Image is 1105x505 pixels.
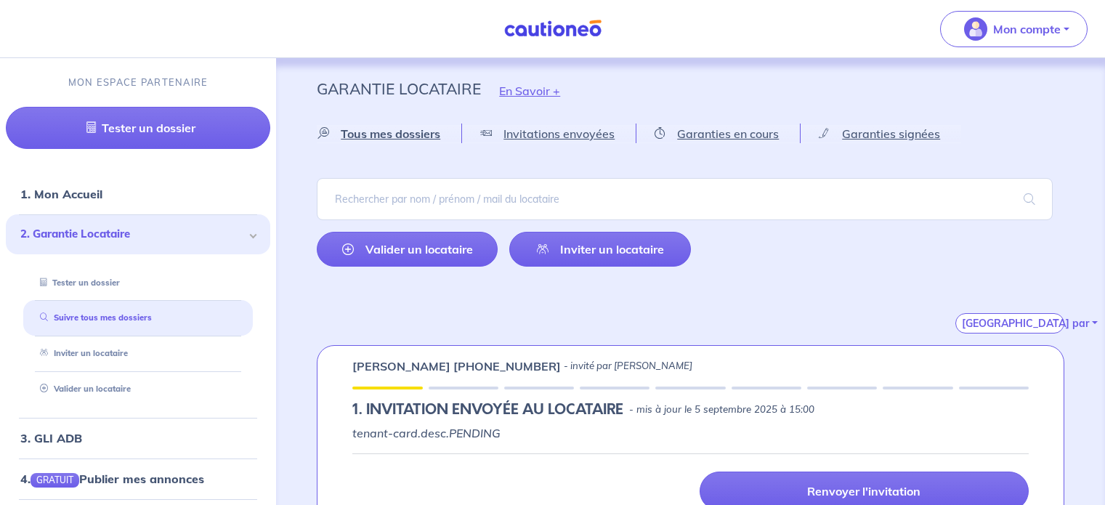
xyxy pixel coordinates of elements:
[503,126,615,141] span: Invitations envoyées
[317,232,498,267] a: Valider un locataire
[993,20,1061,38] p: Mon compte
[498,20,607,38] img: Cautioneo
[20,431,82,445] a: 3. GLI ADB
[34,384,131,394] a: Valider un locataire
[20,187,102,201] a: 1. Mon Accueil
[34,348,128,358] a: Inviter un locataire
[20,226,245,243] span: 2. Garantie Locataire
[636,124,800,143] a: Garanties en cours
[1006,179,1053,219] span: search
[341,126,440,141] span: Tous mes dossiers
[509,232,690,267] a: Inviter un locataire
[23,271,253,295] div: Tester un dossier
[352,401,623,419] h5: 1.︎ INVITATION ENVOYÉE AU LOCATAIRE
[352,401,1029,419] div: state: PENDING, Context:
[68,76,209,89] p: MON ESPACE PARTENAIRE
[23,306,253,330] div: Suivre tous mes dossiers
[6,107,270,149] a: Tester un dossier
[842,126,940,141] span: Garanties signées
[6,464,270,493] div: 4.GRATUITPublier mes annonces
[801,124,961,143] a: Garanties signées
[481,70,578,112] button: En Savoir +
[352,357,561,375] p: [PERSON_NAME] [PHONE_NUMBER]
[34,312,152,323] a: Suivre tous mes dossiers
[317,124,461,143] a: Tous mes dossiers
[629,403,814,417] p: - mis à jour le 5 septembre 2025 à 15:00
[964,17,987,41] img: illu_account_valid_menu.svg
[462,124,636,143] a: Invitations envoyées
[564,359,692,373] p: - invité par [PERSON_NAME]
[34,278,120,288] a: Tester un dossier
[940,11,1088,47] button: illu_account_valid_menu.svgMon compte
[317,178,1053,220] input: Rechercher par nom / prénom / mail du locataire
[807,484,920,498] p: Renvoyer l'invitation
[6,179,270,209] div: 1. Mon Accueil
[6,424,270,453] div: 3. GLI ADB
[23,377,253,401] div: Valider un locataire
[352,424,1029,442] p: tenant-card.desc.PENDING
[317,76,481,102] p: Garantie Locataire
[20,472,204,486] a: 4.GRATUITPublier mes annonces
[23,342,253,365] div: Inviter un locataire
[955,313,1064,334] button: [GEOGRAPHIC_DATA] par
[677,126,779,141] span: Garanties en cours
[6,214,270,254] div: 2. Garantie Locataire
